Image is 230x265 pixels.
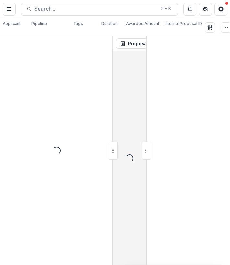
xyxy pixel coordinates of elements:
[199,3,212,16] button: Partners
[3,21,21,26] p: Applicant
[34,6,157,12] span: Search...
[126,21,159,26] p: Awarded Amount
[101,21,118,26] p: Duration
[116,38,160,49] button: Proposal
[183,3,196,16] button: Notifications
[73,21,83,26] p: Tags
[3,3,16,16] button: Toggle Menu
[165,21,202,26] p: Internal Proposal ID
[214,3,227,16] button: Get Help
[21,3,178,16] button: Search...
[31,21,47,26] p: Pipeline
[159,5,172,12] div: ⌘ + K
